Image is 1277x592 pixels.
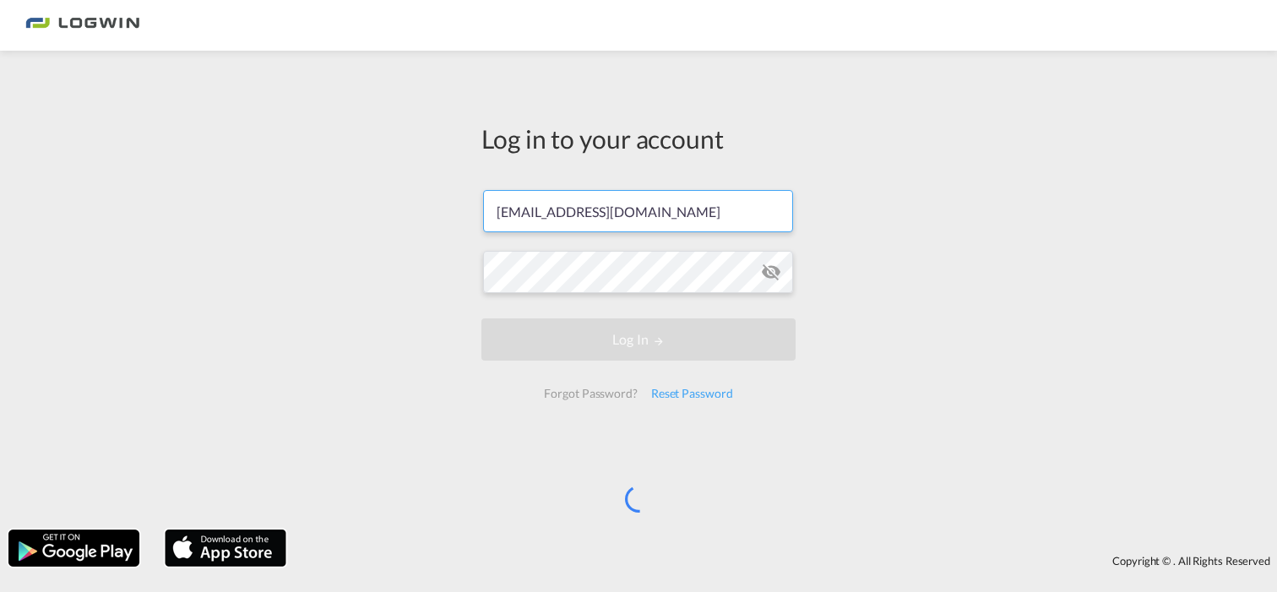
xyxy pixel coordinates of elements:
[481,121,796,156] div: Log in to your account
[25,7,139,45] img: 2761ae10d95411efa20a1f5e0282d2d7.png
[537,378,644,409] div: Forgot Password?
[483,190,793,232] input: Enter email/phone number
[644,378,740,409] div: Reset Password
[295,546,1277,575] div: Copyright © . All Rights Reserved
[7,528,141,568] img: google.png
[761,262,781,282] md-icon: icon-eye-off
[481,318,796,361] button: LOGIN
[163,528,288,568] img: apple.png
